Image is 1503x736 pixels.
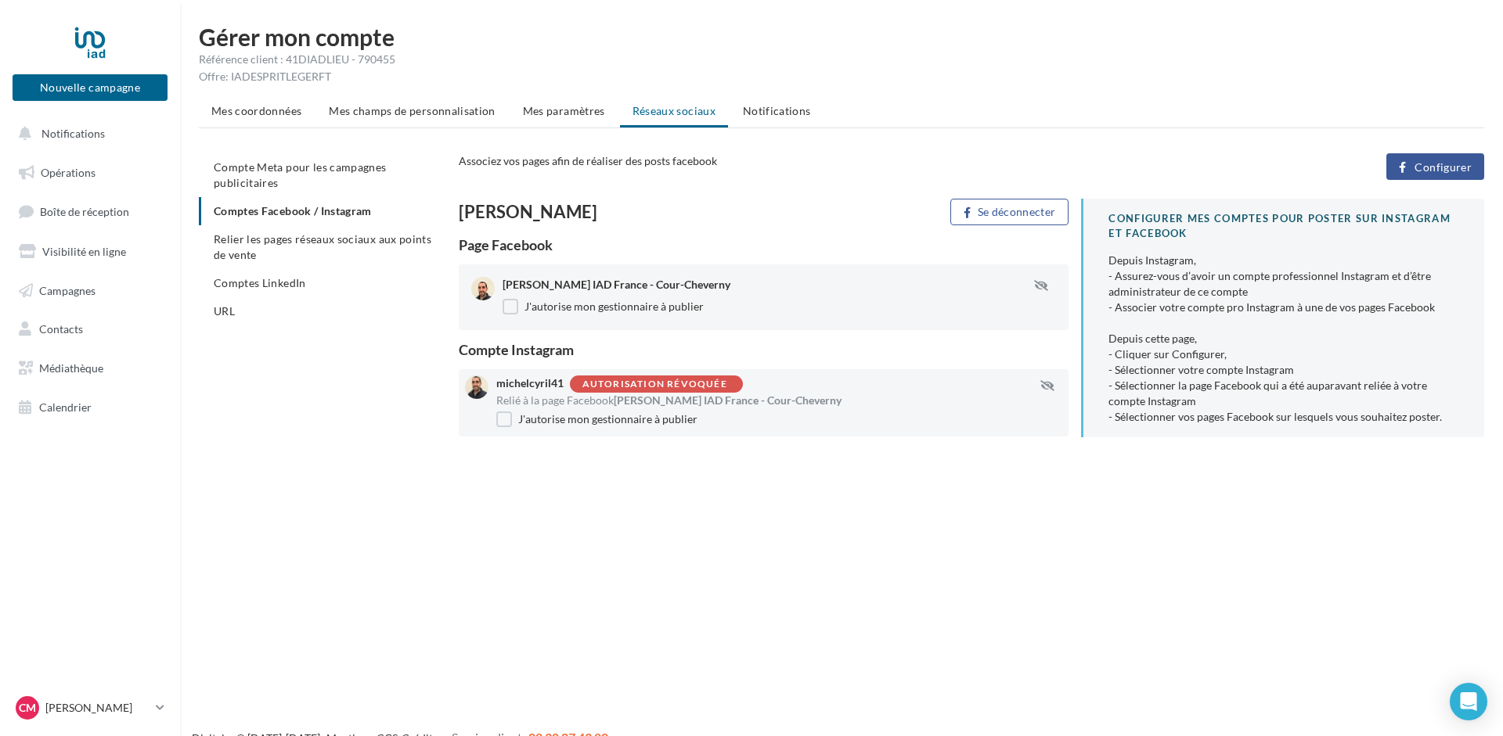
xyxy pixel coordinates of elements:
span: [PERSON_NAME] IAD France - Cour-Cheverny [614,393,842,407]
span: Contacts [39,322,83,336]
span: Campagnes [39,283,96,296]
span: [PERSON_NAME] IAD France - Cour-Cheverny [503,278,730,291]
h1: Gérer mon compte [199,25,1484,48]
div: Autorisation révoquée [582,379,727,390]
span: Visibilité en ligne [42,245,126,258]
div: Compte Instagram [459,343,1069,357]
a: CM [PERSON_NAME] [13,693,168,723]
a: Visibilité en ligne [9,235,171,268]
span: Mes champs de personnalisation [329,104,496,117]
span: Notifications [743,104,811,117]
label: J'autorise mon gestionnaire à publier [503,299,704,314]
span: Médiathèque [39,361,103,375]
a: Médiathèque [9,352,171,385]
div: Référence client : 41DIADLIEU - 790455 [199,52,1484,67]
div: Depuis Instagram, - Assurez-vous d’avoir un compte professionnel Instagram et d’être administrate... [1108,253,1459,425]
button: Se déconnecter [950,199,1069,225]
span: Calendrier [39,400,92,414]
button: Notifications [9,117,164,150]
span: Comptes LinkedIn [214,276,306,289]
span: CM [19,700,36,716]
div: Page Facebook [459,238,1069,252]
a: Campagnes [9,275,171,307]
div: [PERSON_NAME] [459,203,758,221]
div: CONFIGURER MES COMPTES POUR POSTER sur instagram et facebook [1108,211,1459,240]
label: J'autorise mon gestionnaire à publier [496,411,697,427]
span: Boîte de réception [40,205,129,218]
div: Offre: IADESPRITLEGERFT [199,69,1484,84]
div: Relié à la page Facebook [496,393,1063,408]
p: [PERSON_NAME] [45,700,150,716]
span: Associez vos pages afin de réaliser des posts facebook [459,154,717,167]
span: Notifications [41,127,105,140]
a: Boîte de réception [9,195,171,228]
span: Compte Meta pour les campagnes publicitaires [214,160,387,189]
span: Relier les pages réseaux sociaux aux points de vente [214,232,431,261]
a: Opérations [9,156,171,189]
span: Mes coordonnées [211,104,301,117]
span: URL [214,304,235,318]
span: Configurer [1415,161,1472,174]
button: Configurer [1386,153,1484,180]
span: michelcyril41 [496,376,564,390]
button: Nouvelle campagne [13,74,168,101]
div: Open Intercom Messenger [1450,683,1487,720]
span: Opérations [41,166,96,179]
a: Contacts [9,313,171,346]
a: Calendrier [9,391,171,424]
span: Mes paramètres [523,104,605,117]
